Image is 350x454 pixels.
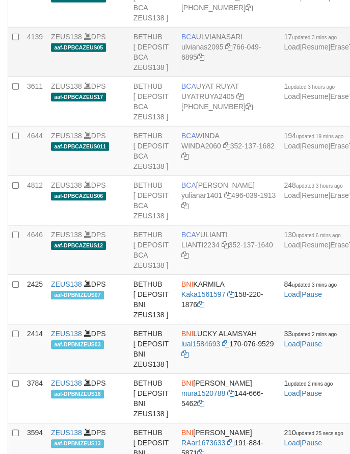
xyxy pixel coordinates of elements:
[23,28,47,77] td: 4139
[51,428,82,437] a: ZEUS138
[47,374,129,423] td: DPS
[181,290,225,298] a: Kaka1561597
[177,176,280,225] td: [PERSON_NAME] 496-039-1913
[51,231,82,239] a: ZEUS138
[129,77,177,127] td: BETHUB [ DEPOSIT BCA ZEUS138 ]
[51,241,106,250] span: aaf-DPBCAZEUS12
[302,92,328,100] a: Resume
[47,127,129,176] td: DPS
[302,43,328,51] a: Resume
[129,127,177,176] td: BETHUB [ DEPOSIT BCA ZEUS138 ]
[181,439,225,447] a: RAar1673633
[284,340,300,348] a: Load
[181,191,222,199] a: yulianar1401
[284,330,336,338] span: 33
[284,132,343,140] span: 194
[51,291,104,299] span: aaf-DPBNIZEUS07
[51,330,82,338] a: ZEUS138
[302,191,328,199] a: Resume
[284,142,300,150] a: Load
[302,142,328,150] a: Resume
[284,231,340,239] span: 130
[224,191,231,199] a: Copy yulianar1401 to clipboard
[288,84,335,90] span: updated 3 hours ago
[181,181,196,189] span: BCA
[47,275,129,324] td: DPS
[181,92,234,100] a: UYATRUYA2405
[47,324,129,374] td: DPS
[246,4,253,12] a: Copy 8692458906 to clipboard
[51,181,82,189] a: ZEUS138
[129,225,177,275] td: BETHUB [ DEPOSIT BCA ZEUS138 ]
[51,93,106,102] span: aaf-DPBCAZEUS17
[246,103,253,111] a: Copy 4062304107 to clipboard
[181,152,189,160] a: Copy 3521371682 to clipboard
[23,127,47,176] td: 4644
[284,33,336,41] span: 17
[296,183,343,189] span: updated 3 hours ago
[177,275,280,324] td: KARMILA 158-220-1876
[284,191,300,199] a: Load
[51,192,106,200] span: aaf-DPBCAZEUS06
[51,280,82,288] a: ZEUS138
[51,142,109,151] span: aaf-DPBCAZEUS011
[302,290,322,298] a: Pause
[23,176,47,225] td: 4812
[181,428,193,437] span: BNI
[284,330,336,348] span: |
[177,225,280,275] td: YULIANTI 352-137-1640
[197,399,204,408] a: Copy 1446665462 to clipboard
[197,53,204,61] a: Copy 7660496895 to clipboard
[181,389,225,397] a: mura1520788
[51,340,104,349] span: aaf-DPBNIZEUS03
[129,176,177,225] td: BETHUB [ DEPOSIT BCA ZEUS138 ]
[284,389,300,397] a: Load
[129,374,177,423] td: BETHUB [ DEPOSIT BNI ZEUS138 ]
[227,439,234,447] a: Copy RAar1673633 to clipboard
[227,290,234,298] a: Copy Kaka1561597 to clipboard
[23,77,47,127] td: 3611
[302,439,322,447] a: Pause
[181,251,189,259] a: Copy 3521371640 to clipboard
[23,374,47,423] td: 3784
[302,340,322,348] a: Pause
[284,280,336,288] span: 84
[177,127,280,176] td: WINDA 352-137-1682
[47,28,129,77] td: DPS
[51,82,82,90] a: ZEUS138
[284,379,333,397] span: |
[181,350,189,358] a: Copy 1700769529 to clipboard
[181,33,196,41] span: BCA
[181,82,196,90] span: BCA
[284,92,300,100] a: Load
[225,43,232,51] a: Copy ulvianas2095 to clipboard
[181,142,221,150] a: WINDA2060
[236,92,244,100] a: Copy UYATRUYA2405 to clipboard
[129,275,177,324] td: BETHUB [ DEPOSIT BNI ZEUS138 ]
[181,231,196,239] span: BCA
[292,35,337,40] span: updated 3 mins ago
[292,332,337,337] span: updated 2 mins ago
[23,225,47,275] td: 4646
[47,176,129,225] td: DPS
[47,225,129,275] td: DPS
[23,275,47,324] td: 2425
[296,134,343,139] span: updated 19 mins ago
[181,280,193,288] span: BNI
[47,77,129,127] td: DPS
[296,431,343,436] span: updated 25 secs ago
[284,43,300,51] a: Load
[222,340,229,348] a: Copy lual1584693 to clipboard
[284,439,300,447] a: Load
[284,82,335,90] span: 1
[223,142,230,150] a: Copy WINDA2060 to clipboard
[51,43,106,52] span: aaf-DPBCAZEUS05
[181,132,196,140] span: BCA
[227,389,234,397] a: Copy mura1520788 to clipboard
[177,77,280,127] td: UYAT RUYAT [PHONE_NUMBER]
[181,379,193,387] span: BNI
[284,428,343,447] span: |
[129,28,177,77] td: BETHUB [ DEPOSIT BCA ZEUS138 ]
[51,439,104,448] span: aaf-DPBNIZEUS13
[296,233,341,238] span: updated 6 mins ago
